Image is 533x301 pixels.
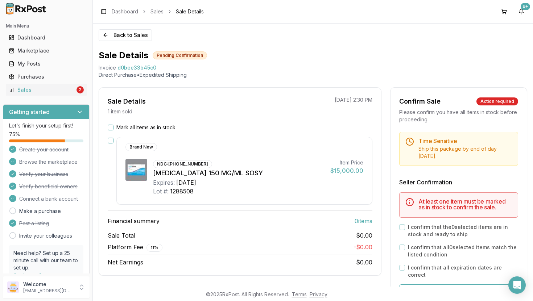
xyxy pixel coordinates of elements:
[19,220,49,227] span: Post a listing
[150,8,164,15] a: Sales
[176,178,196,187] div: [DATE]
[3,58,90,70] button: My Posts
[6,70,87,83] a: Purchases
[23,281,74,288] p: Welcome
[356,231,372,240] span: $0.00
[6,31,87,44] a: Dashboard
[108,108,132,115] p: 1 item sold
[112,8,204,15] nav: breadcrumb
[9,47,84,54] div: Marketplace
[108,243,162,252] span: Platform Fee
[176,8,204,15] span: Sale Details
[19,146,69,153] span: Create your account
[116,124,175,131] label: Mark all items as in stock
[19,195,78,202] span: Connect a bank account
[125,159,147,181] img: Skyrizi 150 MG/ML SOSY
[19,158,78,166] span: Browse the marketplace
[3,32,90,43] button: Dashboard
[153,178,175,187] div: Expires:
[99,50,148,61] h1: Sale Details
[108,258,143,267] span: Net Earnings
[330,159,363,166] div: Item Price
[356,259,372,266] span: $0.00
[153,168,325,178] div: [MEDICAL_DATA] 150 MG/ML SOSY
[408,244,518,258] label: I confirm that all 0 selected items match the listed condition
[516,6,527,17] button: 9+
[9,108,50,116] h3: Getting started
[6,57,87,70] a: My Posts
[146,244,162,252] div: 11 %
[418,198,512,210] h5: At least one item must be marked as in stock to confirm the sale.
[170,187,194,196] div: 1288508
[330,166,363,175] div: $15,000.00
[108,231,135,240] span: Sale Total
[476,97,518,105] div: Action required
[13,272,41,278] a: Book a call
[99,71,527,79] p: Direct Purchase • Expedited Shipping
[399,96,441,106] div: Confirm Sale
[292,291,307,297] a: Terms
[108,96,146,106] div: Sale Details
[9,73,84,80] div: Purchases
[335,96,372,104] p: [DATE] 2:30 PM
[19,208,61,215] a: Make a purchase
[418,138,512,144] h5: Time Sensitive
[108,217,160,225] span: Financial summary
[9,60,84,67] div: My Posts
[112,8,138,15] a: Dashboard
[19,183,78,190] span: Verify beneficial owners
[399,109,518,123] div: Please confirm you have all items in stock before proceeding
[418,146,497,159] span: Ship this package by end of day [DATE] .
[153,160,212,168] div: NDC: [PHONE_NUMBER]
[125,143,157,151] div: Brand New
[99,64,116,71] div: Invoice
[153,51,207,59] div: Pending Confirmation
[6,23,87,29] h2: Main Menu
[9,86,75,93] div: Sales
[117,64,156,71] span: d0bee33b45c0
[508,276,526,294] div: Open Intercom Messenger
[6,44,87,57] a: Marketplace
[153,187,169,196] div: Lot #:
[408,223,518,238] label: I confirm that the 0 selected items are in stock and ready to ship
[13,250,79,271] p: Need help? Set up a 25 minute call with our team to set up.
[99,29,152,41] button: Back to Sales
[399,178,518,187] h3: Seller Confirmation
[310,291,327,297] a: Privacy
[9,122,83,129] p: Let's finish your setup first!
[408,264,518,279] label: I confirm that all expiration dates are correct
[9,131,20,138] span: 75 %
[19,171,68,178] span: Verify your business
[354,243,372,251] span: - $0.00
[6,83,87,96] a: Sales2
[3,3,49,14] img: RxPost Logo
[3,84,90,96] button: Sales2
[23,288,74,294] p: [EMAIL_ADDRESS][DOMAIN_NAME]
[7,281,19,293] img: User avatar
[9,34,84,41] div: Dashboard
[355,217,372,225] span: 0 item s
[521,3,530,10] div: 9+
[19,232,72,239] a: Invite your colleagues
[3,71,90,83] button: Purchases
[77,86,84,93] div: 2
[3,45,90,57] button: Marketplace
